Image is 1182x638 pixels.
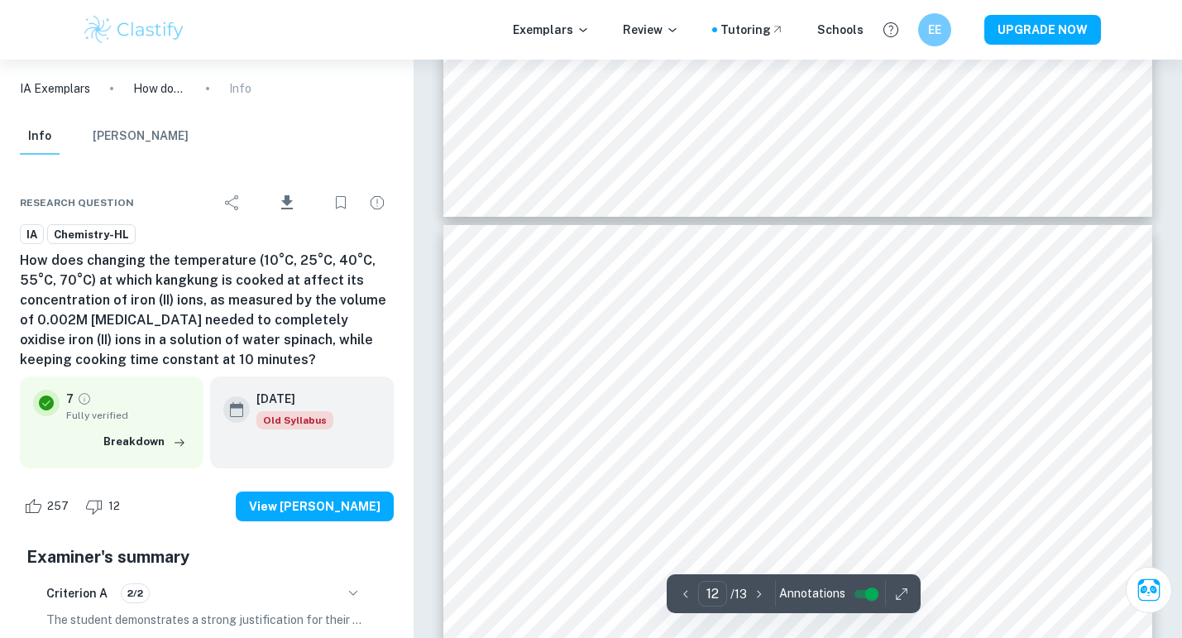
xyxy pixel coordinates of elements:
p: Review [623,21,679,39]
button: Breakdown [99,429,190,454]
p: / 13 [730,585,747,603]
h6: EE [925,21,944,39]
span: Old Syllabus [256,411,333,429]
button: View [PERSON_NAME] [236,492,394,521]
span: 2/2 [122,586,149,601]
button: EE [918,13,951,46]
h6: How does changing the temperature (10°C, 25°C, 40°C, 55°C, 70°C) at which kangkung is cooked at a... [20,251,394,370]
h5: Examiner's summary [26,544,387,569]
button: Ask Clai [1126,567,1172,613]
a: Tutoring [720,21,784,39]
div: Bookmark [324,186,357,219]
a: Grade fully verified [77,391,92,406]
div: Dislike [81,493,129,520]
p: Info [229,79,251,98]
div: Download [252,181,321,224]
button: [PERSON_NAME] [93,118,189,155]
p: 7 [66,390,74,408]
p: How does changing the temperature (10°C, 25°C, 40°C, 55°C, 70°C) at which kangkung is cooked at a... [133,79,186,98]
h6: Criterion A [46,584,108,602]
div: Starting from the May 2025 session, the Chemistry IA requirements have changed. It's OK to refer ... [256,411,333,429]
p: The student demonstrates a strong justification for their choice of topic, as they aim to test th... [46,611,367,629]
a: Chemistry-HL [47,224,136,245]
span: 257 [38,498,78,515]
a: IA Exemplars [20,79,90,98]
p: Exemplars [513,21,590,39]
button: Info [20,118,60,155]
a: IA [20,224,44,245]
div: Like [20,493,78,520]
span: IA [21,227,43,243]
span: Chemistry-HL [48,227,135,243]
div: Report issue [361,186,394,219]
button: Help and Feedback [877,16,905,44]
button: UPGRADE NOW [984,15,1101,45]
span: Annotations [779,585,845,602]
span: Research question [20,195,134,210]
span: Fully verified [66,408,190,423]
div: Share [216,186,249,219]
a: Schools [817,21,864,39]
span: 12 [99,498,129,515]
img: Clastify logo [82,13,187,46]
h6: [DATE] [256,390,320,408]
